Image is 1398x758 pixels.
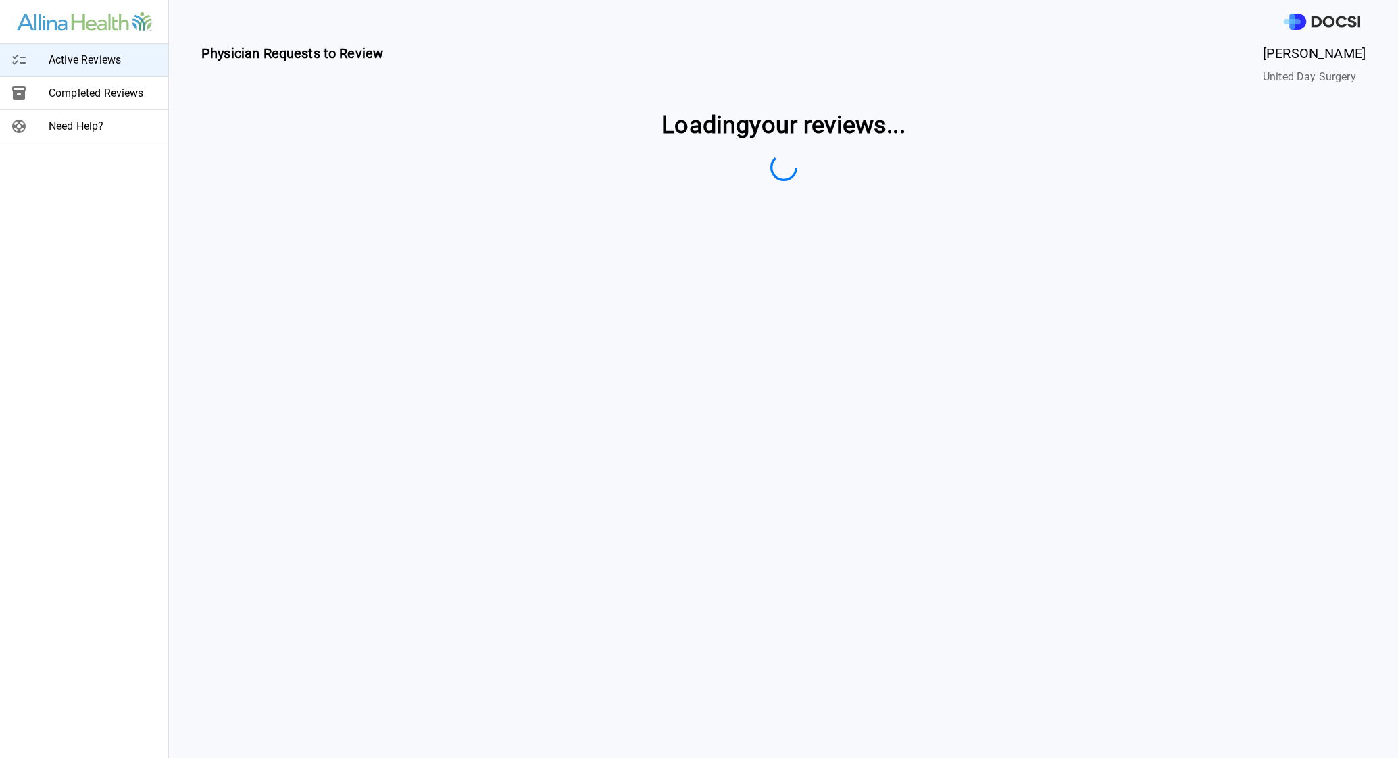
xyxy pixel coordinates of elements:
[17,12,152,32] img: Site Logo
[1284,14,1360,30] img: DOCSI Logo
[201,43,383,85] span: Physician Requests to Review
[49,52,157,68] span: Active Reviews
[1263,69,1366,85] span: United Day Surgery
[661,107,905,143] span: Loading your reviews ...
[49,85,157,101] span: Completed Reviews
[1263,43,1366,64] span: [PERSON_NAME]
[49,118,157,134] span: Need Help?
